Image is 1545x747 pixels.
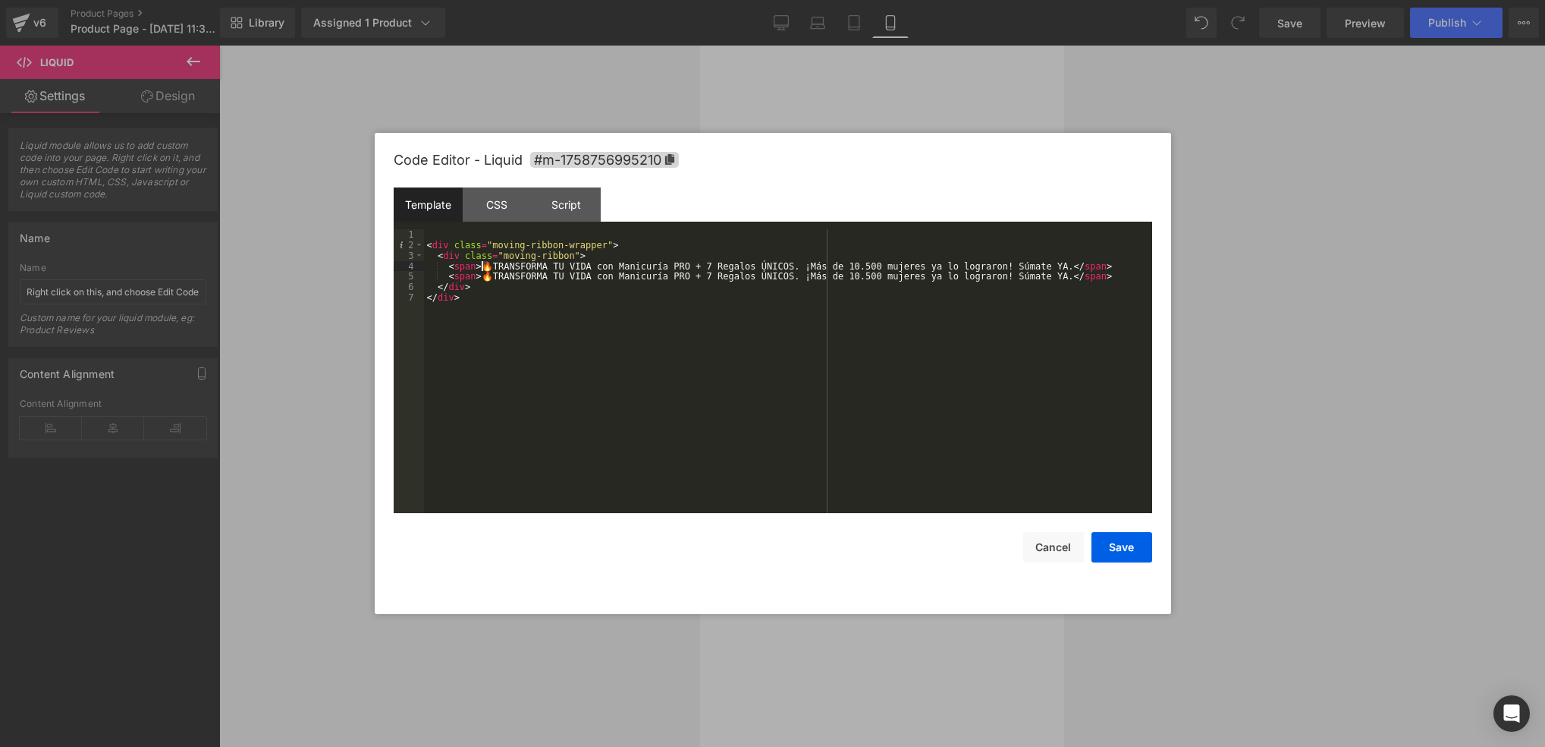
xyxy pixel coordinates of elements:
div: Script [532,188,601,222]
button: Save [1091,532,1152,563]
div: CSS [463,188,532,222]
span: Click to copy [530,152,679,168]
div: 4 [394,261,424,272]
div: 6 [394,282,424,292]
div: 2 [394,240,424,251]
div: Open Intercom Messenger [1493,695,1530,732]
div: 1 [394,229,424,240]
div: 7 [394,292,424,303]
button: Cancel [1023,532,1084,563]
div: Template [394,188,463,222]
span: Code Editor - Liquid [394,152,523,168]
div: 3 [394,251,424,261]
div: 5 [394,271,424,282]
